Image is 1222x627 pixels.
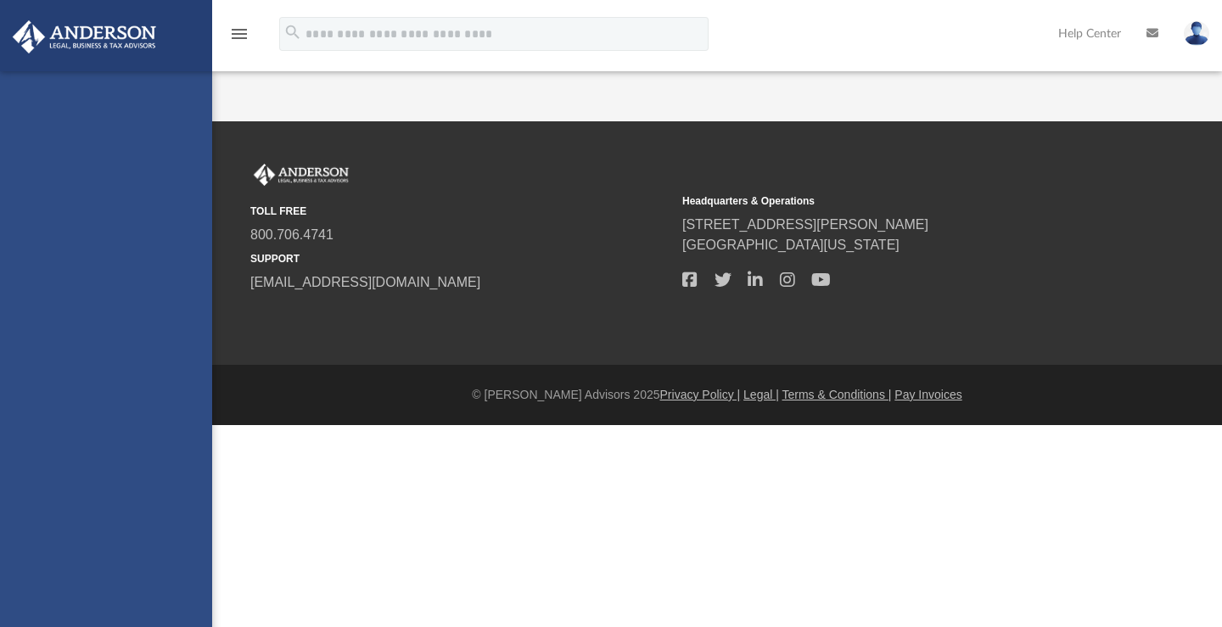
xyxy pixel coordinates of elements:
a: Legal | [743,388,779,401]
small: TOLL FREE [250,204,670,219]
img: Anderson Advisors Platinum Portal [8,20,161,53]
i: menu [229,24,249,44]
a: Privacy Policy | [660,388,741,401]
small: SUPPORT [250,251,670,266]
i: search [283,23,302,42]
a: Terms & Conditions | [782,388,892,401]
a: [EMAIL_ADDRESS][DOMAIN_NAME] [250,275,480,289]
img: Anderson Advisors Platinum Portal [250,164,352,186]
img: User Pic [1184,21,1209,46]
a: [STREET_ADDRESS][PERSON_NAME] [682,217,928,232]
div: © [PERSON_NAME] Advisors 2025 [212,386,1222,404]
a: Pay Invoices [894,388,961,401]
a: [GEOGRAPHIC_DATA][US_STATE] [682,238,900,252]
small: Headquarters & Operations [682,193,1102,209]
a: 800.706.4741 [250,227,334,242]
a: menu [229,32,249,44]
